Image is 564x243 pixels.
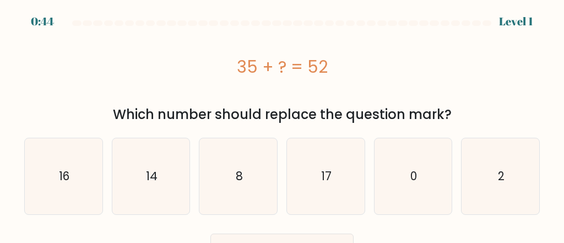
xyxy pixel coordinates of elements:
[31,105,533,125] div: Which number should replace the question mark?
[31,13,54,30] div: 0:44
[146,168,158,184] text: 14
[499,13,533,30] div: Level 1
[498,168,505,184] text: 2
[236,168,243,184] text: 8
[321,168,332,184] text: 17
[59,168,69,184] text: 16
[410,168,417,184] text: 0
[24,55,540,79] div: 35 + ? = 52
